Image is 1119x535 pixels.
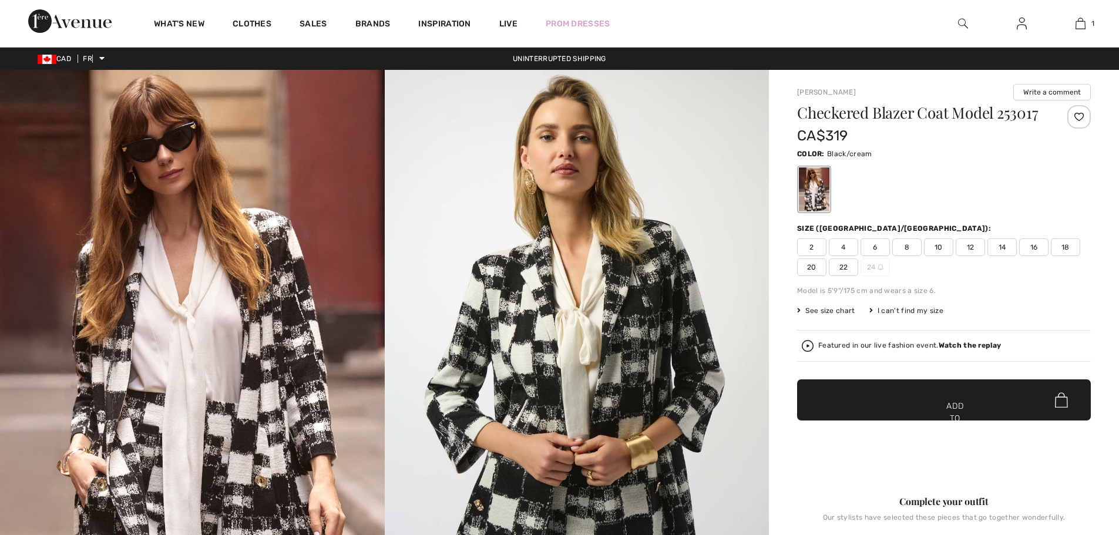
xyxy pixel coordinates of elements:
font: 12 [967,243,974,251]
button: Write a comment [1013,84,1091,100]
font: Complete your outfit [899,495,989,507]
a: Sales [300,19,327,31]
font: 8 [905,243,909,251]
font: 4 [841,243,845,251]
div: Black/cream [799,167,829,211]
font: 16 [1030,243,1038,251]
a: [PERSON_NAME] [797,88,856,96]
font: What's new [154,19,204,29]
font: Our stylists have selected these pieces that go together wonderfully. [823,513,1066,521]
a: 1 [1051,16,1109,31]
font: 10 [935,243,943,251]
img: Bag.svg [1055,392,1068,408]
font: 24 [867,263,876,271]
font: Watch the replay [939,341,1002,349]
a: Prom dresses [546,18,610,30]
font: 6 [873,243,877,251]
font: Inspiration [418,19,471,29]
a: Live [499,18,518,30]
font: 20 [807,263,816,271]
a: What's new [154,19,204,31]
font: Brands [355,19,391,29]
font: 14 [999,243,1006,251]
font: Sales [300,19,327,29]
img: Watch the replay [802,340,814,352]
font: Size ([GEOGRAPHIC_DATA]/[GEOGRAPHIC_DATA]): [797,224,991,233]
font: Write a comment [1023,88,1081,96]
font: Featured in our live fashion event. [818,341,939,349]
img: 1st Avenue [28,9,112,33]
font: Black/cream [827,150,872,158]
font: Add to cart [944,400,966,437]
font: 1 [1091,19,1094,28]
font: FR [83,55,92,63]
img: Canadian Dollar [38,55,56,64]
font: Checkered Blazer Coat Model 253017 [797,102,1039,123]
font: CA$319 [797,127,848,144]
font: Clothes [233,19,271,29]
img: research [958,16,968,31]
font: Uninterrupted shipping [513,55,606,63]
img: My information [1017,16,1027,31]
a: Log in [1007,16,1036,31]
font: I can't find my size [878,307,943,315]
font: 22 [839,263,848,271]
font: Prom dresses [546,19,610,29]
font: See size chart [805,307,855,315]
font: 2 [809,243,814,251]
a: Brands [355,19,391,31]
font: Color: [797,150,825,158]
font: Live [499,19,518,29]
img: My cart [1076,16,1086,31]
a: Clothes [233,19,271,31]
font: 18 [1061,243,1070,251]
img: ring-m.svg [878,264,883,270]
font: Model is 5'9"/175 cm and wears a size 6. [797,287,936,295]
font: CAD [56,55,71,63]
